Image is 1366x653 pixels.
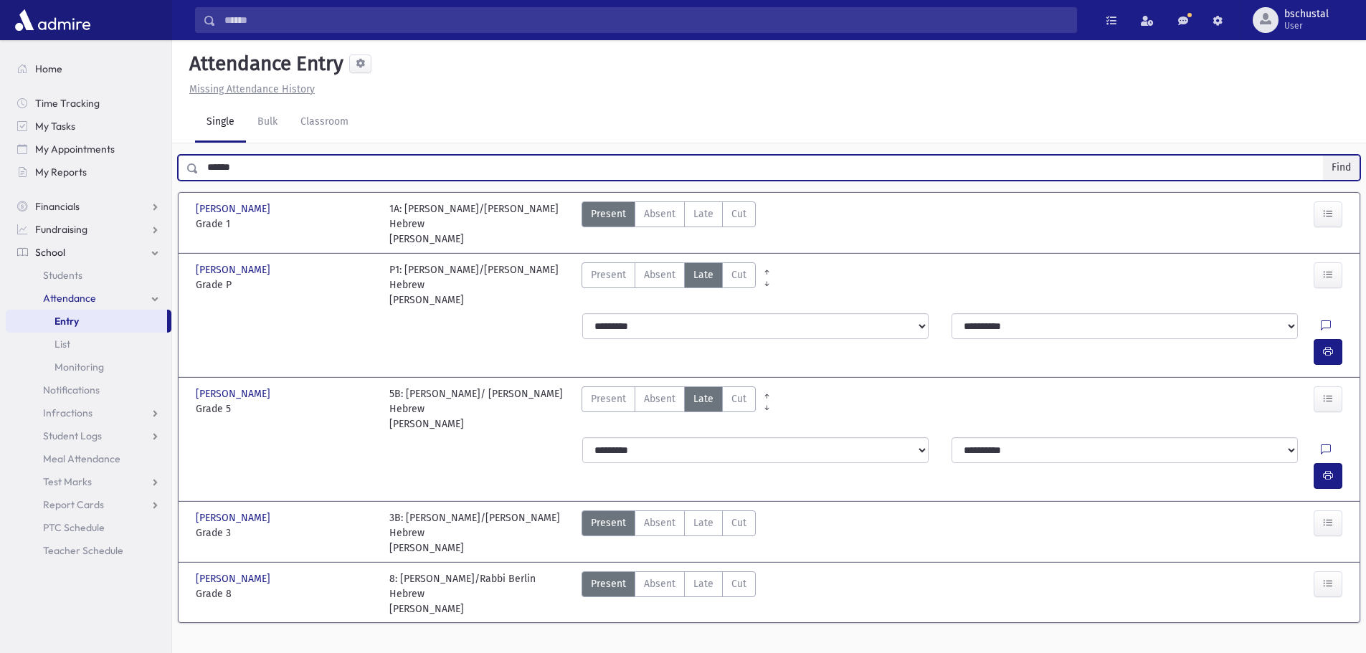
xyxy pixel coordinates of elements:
[196,586,375,601] span: Grade 8
[196,201,273,216] span: [PERSON_NAME]
[43,383,100,396] span: Notifications
[196,262,273,277] span: [PERSON_NAME]
[591,576,626,591] span: Present
[35,143,115,156] span: My Appointments
[582,510,756,556] div: AttTypes
[11,6,94,34] img: AdmirePro
[184,52,343,76] h5: Attendance Entry
[196,216,375,232] span: Grade 1
[43,406,93,419] span: Infractions
[289,103,360,143] a: Classroom
[731,206,746,221] span: Cut
[246,103,289,143] a: Bulk
[43,521,105,534] span: PTC Schedule
[6,218,171,241] a: Fundraising
[6,470,171,493] a: Test Marks
[693,515,713,530] span: Late
[6,115,171,138] a: My Tasks
[6,310,167,333] a: Entry
[196,401,375,416] span: Grade 5
[6,401,171,424] a: Infractions
[216,7,1076,33] input: Search
[1323,156,1360,180] button: Find
[43,475,92,488] span: Test Marks
[35,97,100,110] span: Time Tracking
[389,510,569,556] div: 3B: [PERSON_NAME]/[PERSON_NAME] Hebrew [PERSON_NAME]
[591,515,626,530] span: Present
[35,246,65,259] span: School
[43,429,102,442] span: Student Logs
[6,57,171,80] a: Home
[6,138,171,161] a: My Appointments
[6,287,171,310] a: Attendance
[644,515,675,530] span: Absent
[731,391,746,406] span: Cut
[43,452,120,465] span: Meal Attendance
[6,195,171,218] a: Financials
[389,571,569,616] div: 8: [PERSON_NAME]/Rabbi Berlin Hebrew [PERSON_NAME]
[644,206,675,221] span: Absent
[6,161,171,183] a: My Reports
[591,206,626,221] span: Present
[196,277,375,292] span: Grade P
[54,361,104,373] span: Monitoring
[6,356,171,378] a: Monitoring
[35,62,62,75] span: Home
[6,447,171,470] a: Meal Attendance
[6,516,171,539] a: PTC Schedule
[43,544,123,557] span: Teacher Schedule
[6,493,171,516] a: Report Cards
[6,378,171,401] a: Notifications
[35,120,75,133] span: My Tasks
[731,515,746,530] span: Cut
[591,391,626,406] span: Present
[693,391,713,406] span: Late
[196,571,273,586] span: [PERSON_NAME]
[6,539,171,562] a: Teacher Schedule
[6,92,171,115] a: Time Tracking
[6,241,171,264] a: School
[184,83,315,95] a: Missing Attendance History
[1284,20,1329,32] span: User
[389,386,569,432] div: 5B: [PERSON_NAME]/ [PERSON_NAME] Hebrew [PERSON_NAME]
[189,83,315,95] u: Missing Attendance History
[43,498,104,511] span: Report Cards
[35,166,87,178] span: My Reports
[389,262,569,308] div: P1: [PERSON_NAME]/[PERSON_NAME] Hebrew [PERSON_NAME]
[582,201,756,247] div: AttTypes
[1284,9,1329,20] span: bschustal
[6,264,171,287] a: Students
[196,510,273,525] span: [PERSON_NAME]
[731,267,746,282] span: Cut
[6,424,171,447] a: Student Logs
[35,200,80,213] span: Financials
[6,333,171,356] a: List
[582,571,756,616] div: AttTypes
[43,292,96,305] span: Attendance
[196,525,375,540] span: Grade 3
[196,386,273,401] span: [PERSON_NAME]
[644,267,675,282] span: Absent
[644,391,675,406] span: Absent
[693,206,713,221] span: Late
[43,269,82,282] span: Students
[693,576,713,591] span: Late
[54,315,79,328] span: Entry
[582,262,756,308] div: AttTypes
[195,103,246,143] a: Single
[591,267,626,282] span: Present
[693,267,713,282] span: Late
[582,386,756,432] div: AttTypes
[389,201,569,247] div: 1A: [PERSON_NAME]/[PERSON_NAME] Hebrew [PERSON_NAME]
[731,576,746,591] span: Cut
[644,576,675,591] span: Absent
[35,223,87,236] span: Fundraising
[54,338,70,351] span: List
